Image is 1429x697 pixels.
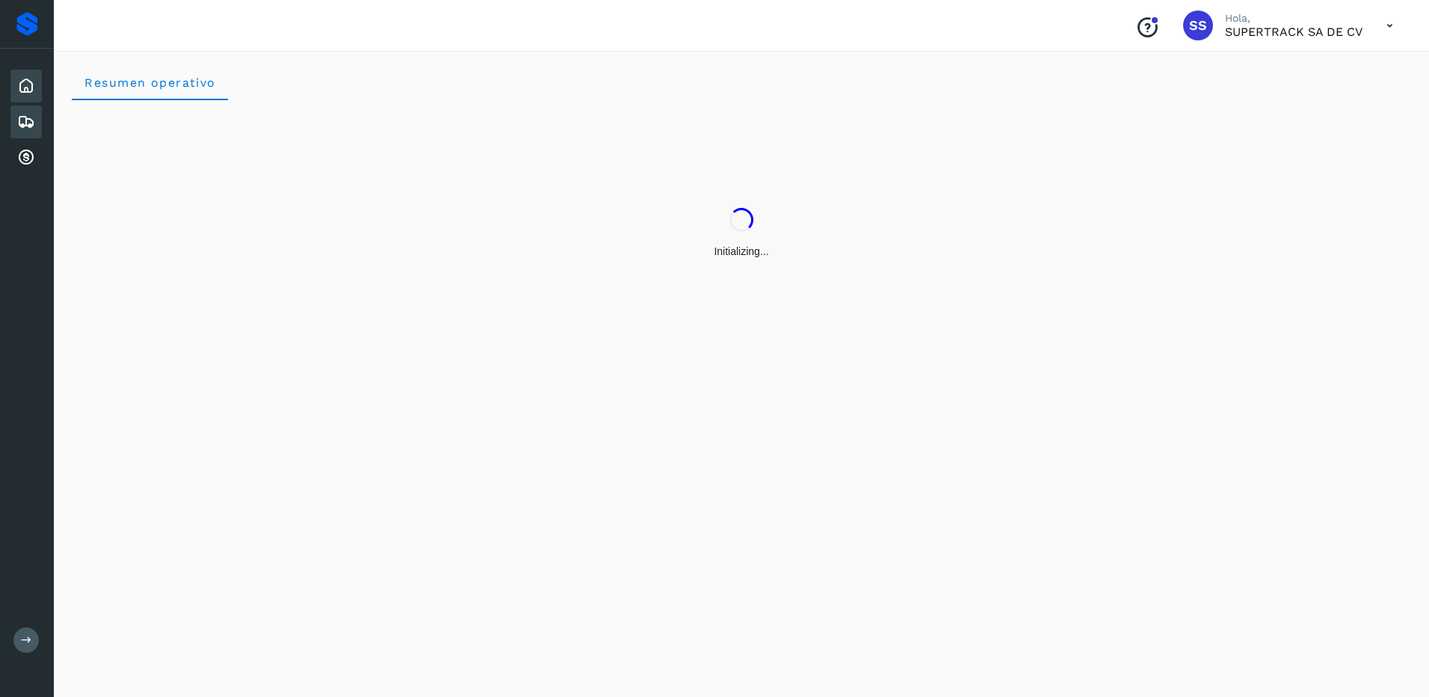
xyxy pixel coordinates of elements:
p: SUPERTRACK SA DE CV [1225,25,1362,39]
div: Cuentas por cobrar [10,141,42,174]
p: Hola, [1225,12,1362,25]
div: Embarques [10,105,42,138]
span: Resumen operativo [84,76,216,90]
div: Inicio [10,70,42,102]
